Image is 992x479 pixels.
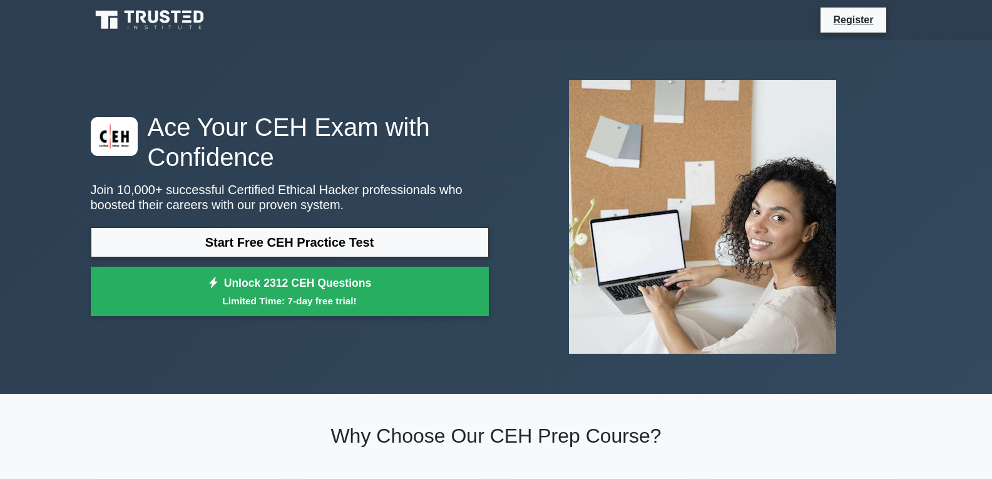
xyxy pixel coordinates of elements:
small: Limited Time: 7-day free trial! [106,294,473,308]
h1: Ace Your CEH Exam with Confidence [91,112,489,172]
h2: Why Choose Our CEH Prep Course? [91,424,902,448]
p: Join 10,000+ successful Certified Ethical Hacker professionals who boosted their careers with our... [91,182,489,212]
a: Register [826,12,881,28]
a: Unlock 2312 CEH QuestionsLimited Time: 7-day free trial! [91,267,489,317]
a: Start Free CEH Practice Test [91,227,489,257]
